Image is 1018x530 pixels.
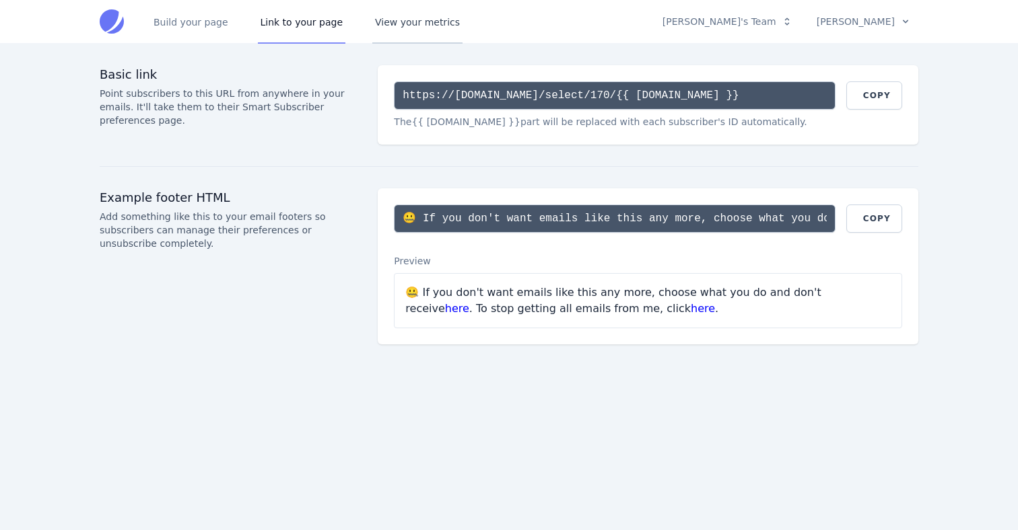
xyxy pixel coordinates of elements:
[394,115,902,128] div: The part will be replaced with each subscriber's ID automatically.
[411,116,520,127] span: {{ [DOMAIN_NAME] }}
[808,10,918,33] button: [PERSON_NAME]
[100,65,362,84] h3: Basic link
[394,254,902,268] div: Preview
[654,10,800,33] button: [PERSON_NAME]'s Team
[394,273,902,328] div: 🤐 If you don't want emails like this any more, choose what you do and don't receive . To stop get...
[846,81,902,110] button: Copy
[100,188,362,207] h3: Example footer HTML
[100,210,362,250] p: Add something like this to your email footers so subscribers can manage their preferences or unsu...
[100,87,362,127] p: Point subscribers to this URL from anywhere in your emails. It'll take them to their Smart Subscr...
[846,204,902,233] button: Copy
